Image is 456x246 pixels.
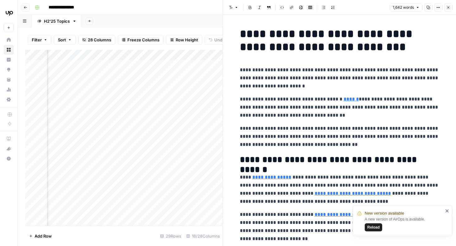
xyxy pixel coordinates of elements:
button: Reload [365,223,382,231]
button: Undo [205,35,229,45]
button: Row Height [166,35,202,45]
span: Row Height [176,37,198,43]
a: Home [4,35,14,45]
span: 28 Columns [88,37,111,43]
span: New version available [365,210,404,216]
button: close [445,208,449,213]
a: Opportunities [4,65,14,75]
div: 18/28 Columns [184,231,222,241]
span: Sort [58,37,66,43]
span: Undo [214,37,225,43]
button: 1,642 words [390,3,422,12]
span: Reload [367,225,380,230]
a: Your Data [4,75,14,85]
span: 1,642 words [393,5,414,10]
span: Add Row [35,233,52,239]
div: H2'25 Topics [44,18,70,24]
a: AirOps Academy [4,134,14,144]
div: What's new? [4,144,13,153]
img: Upwork Logo [4,7,15,18]
a: Browse [4,45,14,55]
button: What's new? [4,144,14,154]
a: H2'25 Topics [32,15,82,27]
span: Filter [32,37,42,43]
div: 29 Rows [158,231,184,241]
button: Workspace: Upwork [4,5,14,21]
button: Help + Support [4,154,14,164]
a: Usage [4,85,14,95]
button: 28 Columns [78,35,115,45]
button: Filter [28,35,51,45]
button: Sort [54,35,76,45]
a: Settings [4,95,14,104]
button: Freeze Columns [118,35,164,45]
a: Insights [4,55,14,65]
span: Freeze Columns [127,37,159,43]
button: Add Row [25,231,55,241]
div: A new version of AirOps is available. [365,216,443,231]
